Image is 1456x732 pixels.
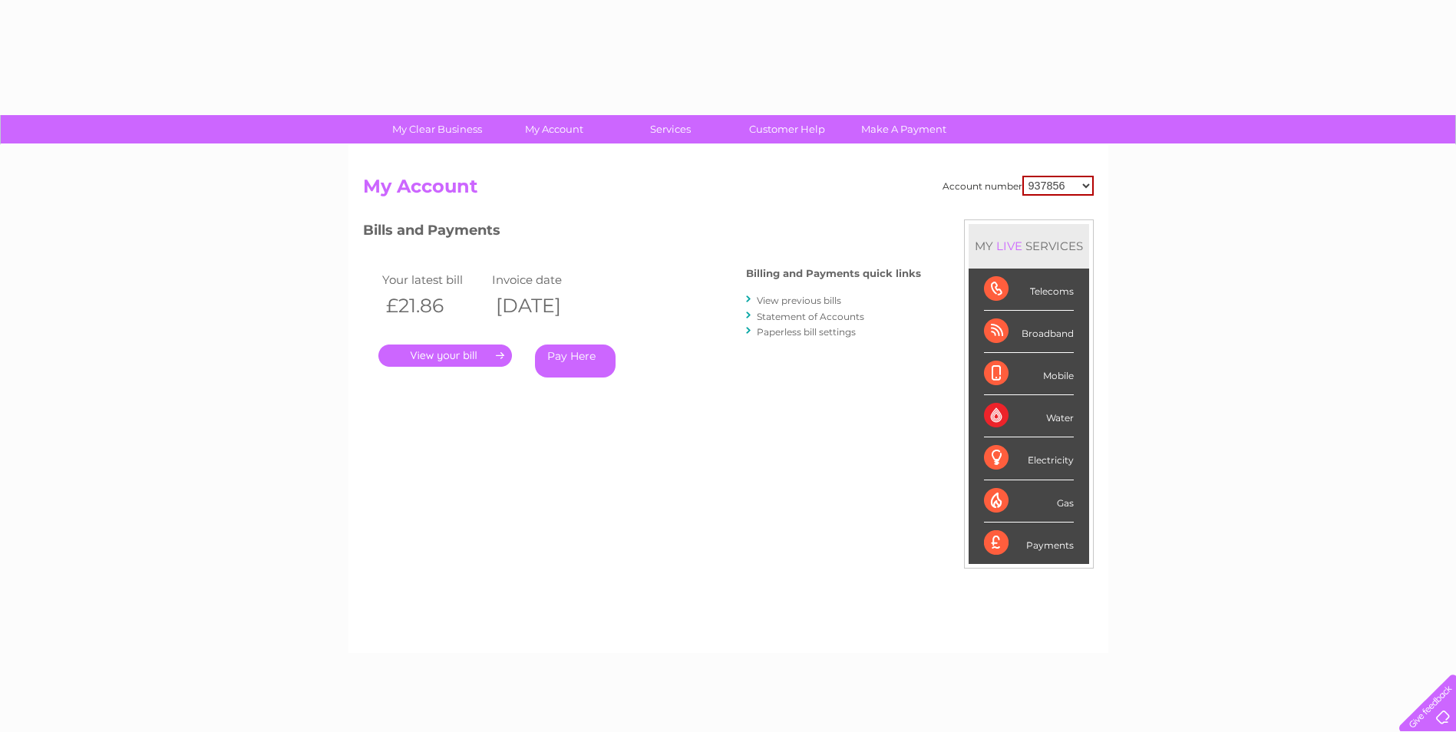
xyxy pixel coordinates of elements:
div: Electricity [984,437,1074,480]
h4: Billing and Payments quick links [746,268,921,279]
th: £21.86 [378,290,489,321]
a: My Clear Business [374,115,500,143]
div: Account number [943,176,1094,196]
a: Customer Help [724,115,850,143]
div: Broadband [984,311,1074,353]
a: Services [607,115,734,143]
a: Pay Here [535,345,616,378]
div: Water [984,395,1074,437]
div: MY SERVICES [969,224,1089,268]
div: Mobile [984,353,1074,395]
a: Statement of Accounts [757,311,864,322]
th: [DATE] [488,290,599,321]
h3: Bills and Payments [363,219,921,246]
h2: My Account [363,176,1094,205]
a: View previous bills [757,295,841,306]
div: Gas [984,480,1074,523]
div: LIVE [993,239,1025,253]
a: . [378,345,512,367]
td: Your latest bill [378,269,489,290]
a: My Account [490,115,617,143]
div: Telecoms [984,269,1074,311]
td: Invoice date [488,269,599,290]
a: Paperless bill settings [757,326,856,338]
div: Payments [984,523,1074,564]
a: Make A Payment [840,115,967,143]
